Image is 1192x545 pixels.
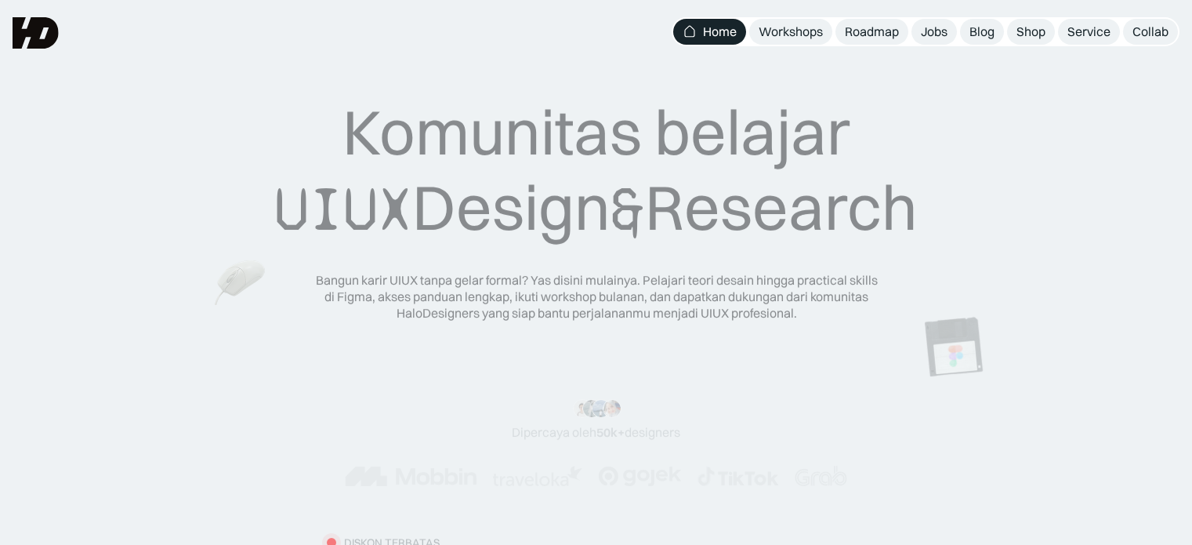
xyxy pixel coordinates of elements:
a: Workshops [749,19,832,45]
span: UIUX [274,172,412,247]
div: Home [703,24,737,40]
div: Workshops [759,24,823,40]
div: Dipercaya oleh designers [512,424,680,441]
a: Shop [1007,19,1055,45]
div: Jobs [921,24,947,40]
a: Jobs [911,19,957,45]
div: Shop [1016,24,1045,40]
div: Collab [1132,24,1168,40]
a: Roadmap [835,19,908,45]
div: Komunitas belajar Design Research [274,94,918,247]
a: Collab [1123,19,1178,45]
span: & [610,172,645,247]
a: Blog [960,19,1004,45]
a: Home [673,19,746,45]
a: Service [1058,19,1120,45]
div: Bangun karir UIUX tanpa gelar formal? Yas disini mulainya. Pelajari teori desain hingga practical... [314,272,879,321]
div: Roadmap [845,24,899,40]
span: 50k+ [596,424,625,440]
div: Service [1067,24,1110,40]
div: Blog [969,24,995,40]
